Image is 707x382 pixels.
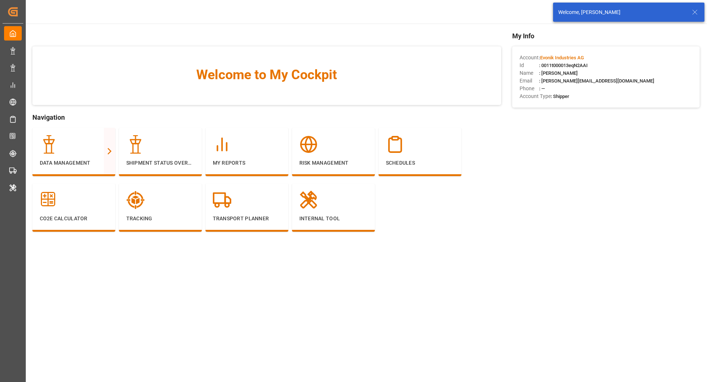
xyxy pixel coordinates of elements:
span: Account Type [520,92,551,100]
span: Evonik Industries AG [540,55,584,60]
span: : [PERSON_NAME][EMAIL_ADDRESS][DOMAIN_NAME] [539,78,654,84]
span: : Shipper [551,94,569,99]
span: Id [520,62,539,69]
p: CO2e Calculator [40,215,108,222]
span: My Info [512,31,700,41]
p: My Reports [213,159,281,167]
p: Tracking [126,215,194,222]
p: Risk Management [299,159,367,167]
p: Shipment Status Overview [126,159,194,167]
div: Welcome, [PERSON_NAME] [558,8,685,16]
span: Account [520,54,539,62]
span: : [PERSON_NAME] [539,70,578,76]
span: : 0011t000013eqN2AAI [539,63,588,68]
span: Navigation [32,112,501,122]
p: Internal Tool [299,215,367,222]
span: : — [539,86,545,91]
span: Welcome to My Cockpit [47,65,486,85]
p: Transport Planner [213,215,281,222]
span: Email [520,77,539,85]
span: Phone [520,85,539,92]
p: Schedules [386,159,454,167]
span: : [539,55,584,60]
p: Data Management [40,159,108,167]
span: Name [520,69,539,77]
